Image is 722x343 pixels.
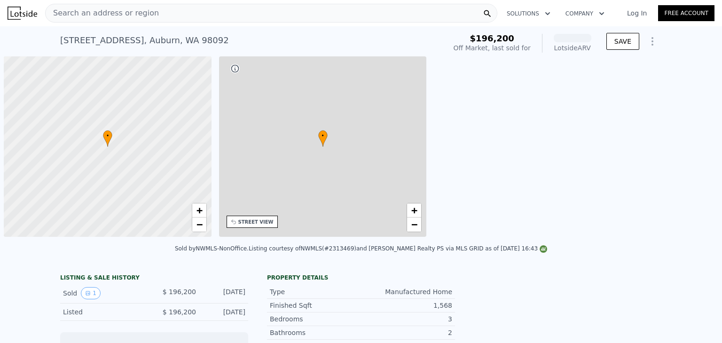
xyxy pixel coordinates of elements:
[8,7,37,20] img: Lotside
[361,287,452,296] div: Manufactured Home
[606,33,639,50] button: SAVE
[60,34,229,47] div: [STREET_ADDRESS] , Auburn , WA 98092
[270,301,361,310] div: Finished Sqft
[103,132,112,140] span: •
[616,8,658,18] a: Log In
[361,328,452,337] div: 2
[175,245,249,252] div: Sold by NWMLS-NonOffice .
[540,245,547,253] img: NWMLS Logo
[81,287,101,299] button: View historical data
[558,5,612,22] button: Company
[196,218,202,230] span: −
[411,218,417,230] span: −
[163,308,196,316] span: $ 196,200
[318,130,328,147] div: •
[361,314,452,324] div: 3
[270,328,361,337] div: Bathrooms
[63,307,147,317] div: Listed
[270,287,361,296] div: Type
[249,245,547,252] div: Listing courtesy of NWMLS (#2313469) and [PERSON_NAME] Realty PS via MLS GRID as of [DATE] 16:43
[361,301,452,310] div: 1,568
[238,218,274,226] div: STREET VIEW
[407,203,421,218] a: Zoom in
[499,5,558,22] button: Solutions
[318,132,328,140] span: •
[411,204,417,216] span: +
[163,288,196,296] span: $ 196,200
[46,8,159,19] span: Search an address or region
[63,287,147,299] div: Sold
[192,203,206,218] a: Zoom in
[60,274,248,283] div: LISTING & SALE HISTORY
[204,307,245,317] div: [DATE]
[267,274,455,281] div: Property details
[204,287,245,299] div: [DATE]
[554,43,591,53] div: Lotside ARV
[103,130,112,147] div: •
[192,218,206,232] a: Zoom out
[407,218,421,232] a: Zoom out
[470,33,514,43] span: $196,200
[270,314,361,324] div: Bedrooms
[454,43,531,53] div: Off Market, last sold for
[658,5,714,21] a: Free Account
[643,32,662,51] button: Show Options
[196,204,202,216] span: +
